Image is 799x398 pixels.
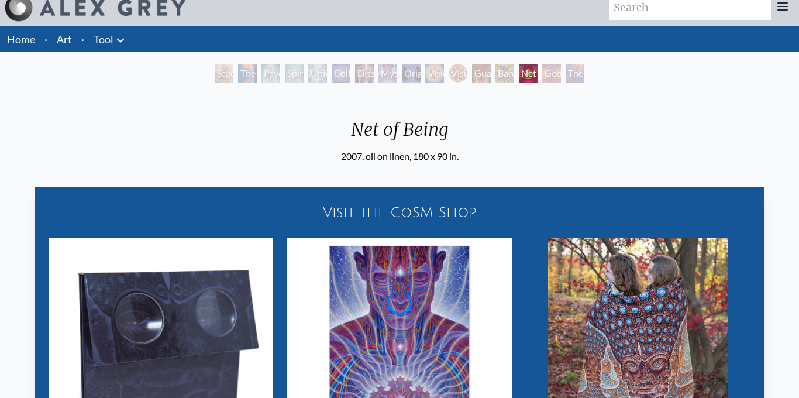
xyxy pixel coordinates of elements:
[7,33,35,46] a: Home
[40,26,52,52] li: ·
[402,64,421,83] div: Original Face
[57,31,72,47] a: Art
[42,194,757,231] a: Visit the CoSM Shop
[542,64,561,83] div: Godself
[519,64,538,83] div: Net of Being
[77,26,89,52] li: ·
[341,149,459,163] div: 2007, oil on linen, 180 x 90 in.
[308,64,327,83] div: Universal Mind Lattice
[425,64,444,83] div: Vision Crystal
[566,64,584,83] div: The Great Turn
[215,64,233,83] div: Study for the Great Turn
[472,64,491,83] div: Guardian of Infinite Vision
[355,64,374,83] div: Dissectional Art for Tool's Lateralus CD
[449,64,467,83] div: Vision [PERSON_NAME]
[285,64,304,83] div: Spiritual Energy System
[261,64,280,83] div: Psychic Energy System
[238,64,257,83] div: The Torch
[341,119,459,149] div: Net of Being
[94,31,113,47] a: Tool
[332,64,350,83] div: Collective Vision
[495,64,514,83] div: Bardo Being
[378,64,397,83] div: Mystic Eye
